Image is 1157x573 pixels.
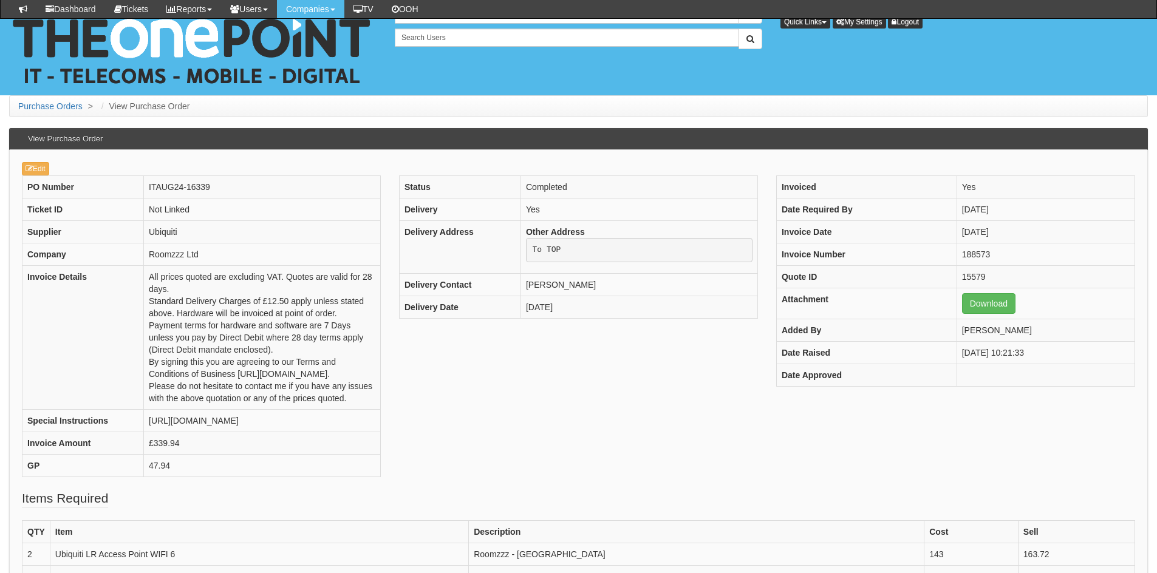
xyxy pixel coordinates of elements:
th: Invoice Details [22,266,144,410]
th: Attachment [776,288,957,319]
a: Logout [888,15,923,29]
td: 143 [924,543,1019,566]
th: Delivery Date [399,296,520,318]
td: [DATE] [520,296,757,318]
th: Special Instructions [22,410,144,432]
td: Ubiquiti [144,221,381,243]
th: Delivery Contact [399,273,520,296]
td: 47.94 [144,455,381,477]
th: Supplier [22,221,144,243]
th: Delivery [399,198,520,221]
td: Not Linked [144,198,381,221]
th: QTY [22,521,50,543]
th: Cost [924,521,1019,543]
td: [URL][DOMAIN_NAME] [144,410,381,432]
td: All prices quoted are excluding VAT. Quotes are valid for 28 days. Standard Delivery Charges of £... [144,266,381,410]
b: Other Address [526,227,585,237]
td: [DATE] 10:21:33 [957,342,1135,364]
th: Date Required By [776,198,957,221]
td: Roomzzz - [GEOGRAPHIC_DATA] [469,543,924,566]
input: Search Users [395,29,739,47]
th: Invoice Amount [22,432,144,455]
th: Ticket ID [22,198,144,221]
td: Yes [957,176,1135,198]
th: Item [50,521,468,543]
th: Delivery Address [399,221,520,274]
td: ITAUG24-16339 [144,176,381,198]
a: My Settings [833,15,886,29]
td: [DATE] [957,221,1135,243]
th: Company [22,243,144,266]
h3: View Purchase Order [22,129,109,149]
td: Yes [520,198,757,221]
td: 188573 [957,243,1135,266]
th: Invoice Number [776,243,957,266]
th: Invoice Date [776,221,957,243]
th: Description [469,521,924,543]
td: 163.72 [1018,543,1135,566]
th: Added By [776,319,957,342]
a: Download [962,293,1015,314]
td: [DATE] [957,198,1135,221]
td: Completed [520,176,757,198]
pre: To TOP [526,238,753,262]
th: Status [399,176,520,198]
th: Date Raised [776,342,957,364]
th: Quote ID [776,266,957,288]
a: Edit [22,162,49,175]
th: Sell [1018,521,1135,543]
td: [PERSON_NAME] [520,273,757,296]
button: Quick Links [780,15,830,29]
span: > [85,101,96,111]
td: Ubiquiti LR Access Point WIFI 6 [50,543,468,566]
td: 15579 [957,266,1135,288]
th: PO Number [22,176,144,198]
a: Purchase Orders [18,101,83,111]
td: £339.94 [144,432,381,455]
legend: Items Required [22,489,108,508]
th: GP [22,455,144,477]
li: View Purchase Order [98,100,190,112]
td: Roomzzz Ltd [144,243,381,266]
th: Invoiced [776,176,957,198]
th: Date Approved [776,364,957,387]
td: [PERSON_NAME] [957,319,1135,342]
td: 2 [22,543,50,566]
